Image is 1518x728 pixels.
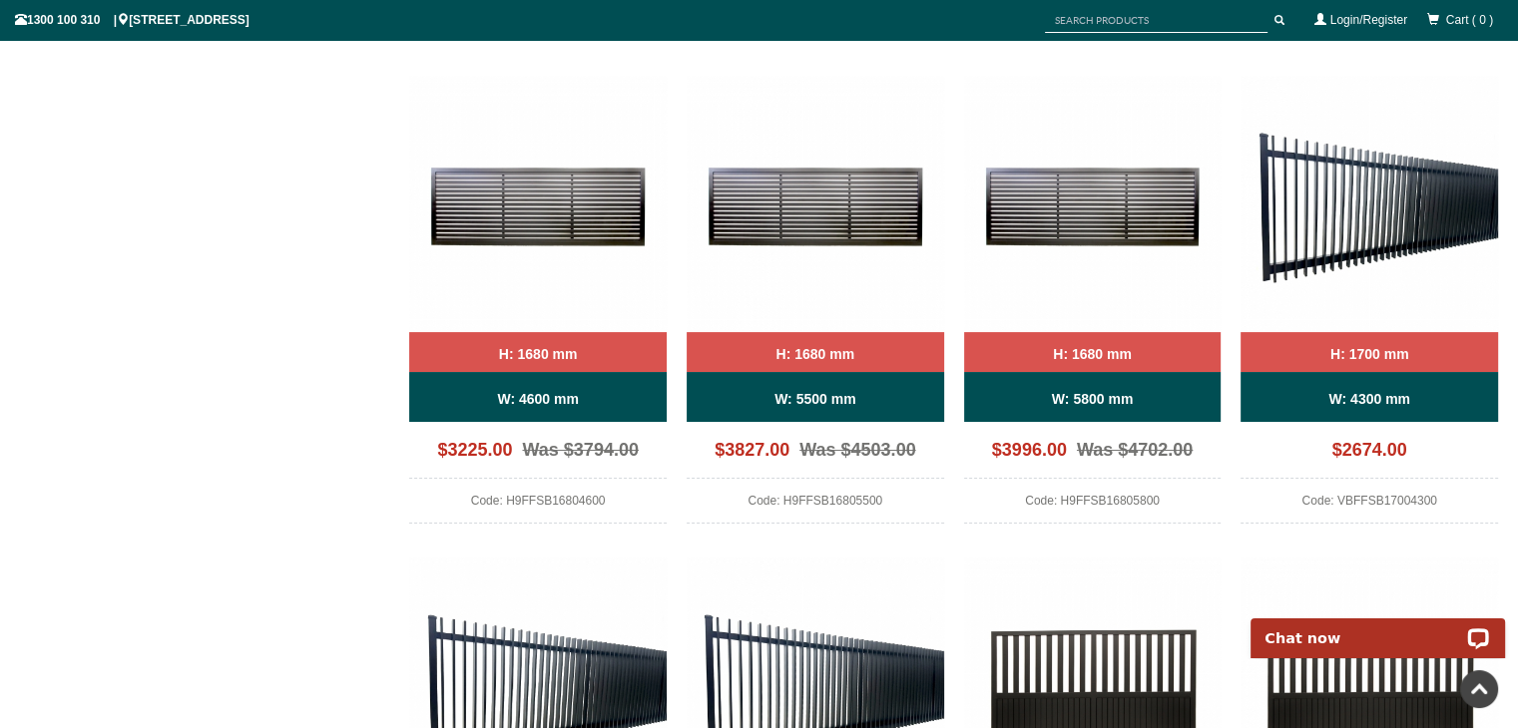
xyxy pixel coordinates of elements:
[964,76,1222,525] a: H9FFSB - Flat Top (Horizontal Slat) - Single Aluminium Driveway Gate - Single Sliding Gate - Matt...
[1067,440,1193,460] span: Was $4702.00
[1241,432,1498,479] div: $2674.00
[964,76,1222,333] img: H9FFSB - Flat Top (Horizontal Slat) - Single Aluminium Driveway Gate - Single Sliding Gate - Matt...
[1330,346,1409,362] b: H: 1700 mm
[774,391,855,407] b: W: 5500 mm
[687,76,944,333] img: H9FFSB - Flat Top (Horizontal Slat) - Single Aluminium Driveway Gate - Single Sliding Gate - Matt...
[1330,13,1407,27] a: Login/Register
[687,432,944,479] div: $3827.00
[1446,13,1493,27] span: Cart ( 0 )
[15,13,250,27] span: 1300 100 310 | [STREET_ADDRESS]
[409,489,667,524] div: Code: H9FFSB16804600
[512,440,638,460] span: Was $3794.00
[687,76,944,525] a: H9FFSB - Flat Top (Horizontal Slat) - Single Aluminium Driveway Gate - Single Sliding Gate - Matt...
[409,76,667,525] a: H9FFSB - Flat Top (Horizontal Slat) - Single Aluminium Driveway Gate - Single Sliding Gate - Matt...
[1328,391,1409,407] b: W: 4300 mm
[1238,595,1518,658] iframe: LiveChat chat widget
[1241,76,1498,333] img: VBFFSB - Ready to Install Fully Welded 65x16mm Vertical Blade - Aluminium Sliding Driveway Gate -...
[789,440,915,460] span: Was $4503.00
[1052,391,1133,407] b: W: 5800 mm
[775,346,854,362] b: H: 1680 mm
[1241,76,1498,525] a: VBFFSB - Ready to Install Fully Welded 65x16mm Vertical Blade - Aluminium Sliding Driveway Gate -...
[1053,346,1132,362] b: H: 1680 mm
[1045,8,1267,33] input: SEARCH PRODUCTS
[687,489,944,524] div: Code: H9FFSB16805500
[499,346,578,362] b: H: 1680 mm
[964,489,1222,524] div: Code: H9FFSB16805800
[1241,489,1498,524] div: Code: VBFFSB17004300
[497,391,578,407] b: W: 4600 mm
[409,76,667,333] img: H9FFSB - Flat Top (Horizontal Slat) - Single Aluminium Driveway Gate - Single Sliding Gate - Matt...
[409,432,667,479] div: $3225.00
[964,432,1222,479] div: $3996.00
